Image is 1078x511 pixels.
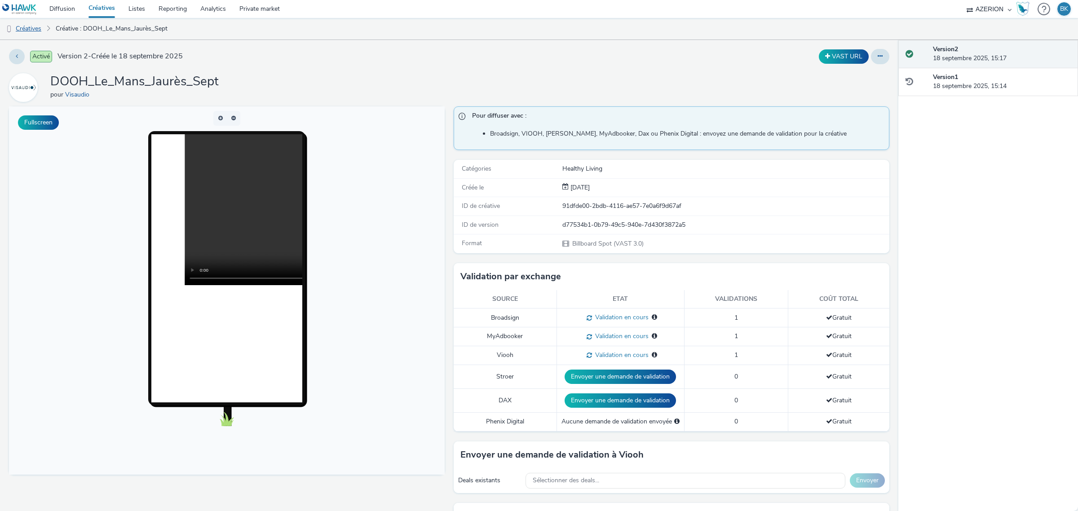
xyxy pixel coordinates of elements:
[4,25,13,34] img: dooh
[65,90,93,99] a: Visaudio
[472,111,880,123] span: Pour diffuser avec :
[562,164,888,173] div: Healthy Living
[454,327,557,346] td: MyAdbooker
[2,4,37,15] img: undefined Logo
[850,473,885,488] button: Envoyer
[592,313,649,322] span: Validation en cours
[458,476,521,485] div: Deals existants
[933,45,958,53] strong: Version 2
[933,45,1071,63] div: 18 septembre 2025, 15:17
[462,164,491,173] span: Catégories
[50,73,219,90] h1: DOOH_Le_Mans_Jaurès_Sept
[734,351,738,359] span: 1
[9,83,41,92] a: Visaudio
[562,220,888,229] div: d77534b1-0b79-49c5-940e-7d430f3872a5
[1060,2,1068,16] div: BK
[571,239,644,248] span: Billboard Spot (VAST 3.0)
[10,75,36,101] img: Visaudio
[826,417,852,426] span: Gratuit
[592,351,649,359] span: Validation en cours
[454,346,557,365] td: Viooh
[454,290,557,308] th: Source
[674,417,680,426] div: Sélectionnez un deal ci-dessous et cliquez sur Envoyer pour envoyer une demande de validation à P...
[826,372,852,381] span: Gratuit
[826,396,852,405] span: Gratuit
[826,332,852,340] span: Gratuit
[462,183,484,192] span: Créée le
[562,202,888,211] div: 91dfde00-2bdb-4116-ae57-7e0a6f9d67af
[57,51,183,62] span: Version 2 - Créée le 18 septembre 2025
[557,290,684,308] th: Etat
[933,73,958,81] strong: Version 1
[454,308,557,327] td: Broadsign
[684,290,788,308] th: Validations
[460,448,644,462] h3: Envoyer une demande de validation à Viooh
[462,202,500,210] span: ID de créative
[462,239,482,247] span: Format
[454,365,557,388] td: Stroer
[819,49,869,64] button: VAST URL
[734,372,738,381] span: 0
[734,417,738,426] span: 0
[734,396,738,405] span: 0
[1016,2,1029,16] img: Hawk Academy
[826,351,852,359] span: Gratuit
[565,370,676,384] button: Envoyer une demande de validation
[490,129,884,138] li: Broadsign, VIOOH, [PERSON_NAME], MyAdbooker, Dax ou Phenix Digital : envoyez une demande de valid...
[565,393,676,408] button: Envoyer une demande de validation
[51,18,172,40] a: Créative : DOOH_Le_Mans_Jaurès_Sept
[569,183,590,192] div: Création 18 septembre 2025, 15:14
[592,332,649,340] span: Validation en cours
[18,115,59,130] button: Fullscreen
[50,90,65,99] span: pour
[460,270,561,283] h3: Validation par exchange
[788,290,889,308] th: Coût total
[533,477,599,485] span: Sélectionner des deals...
[1016,2,1033,16] a: Hawk Academy
[454,388,557,412] td: DAX
[454,413,557,431] td: Phenix Digital
[817,49,871,64] div: Dupliquer la créative en un VAST URL
[933,73,1071,91] div: 18 septembre 2025, 15:14
[462,220,499,229] span: ID de version
[734,313,738,322] span: 1
[734,332,738,340] span: 1
[826,313,852,322] span: Gratuit
[569,183,590,192] span: [DATE]
[561,417,680,426] div: Aucune demande de validation envoyée
[30,51,52,62] span: Activé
